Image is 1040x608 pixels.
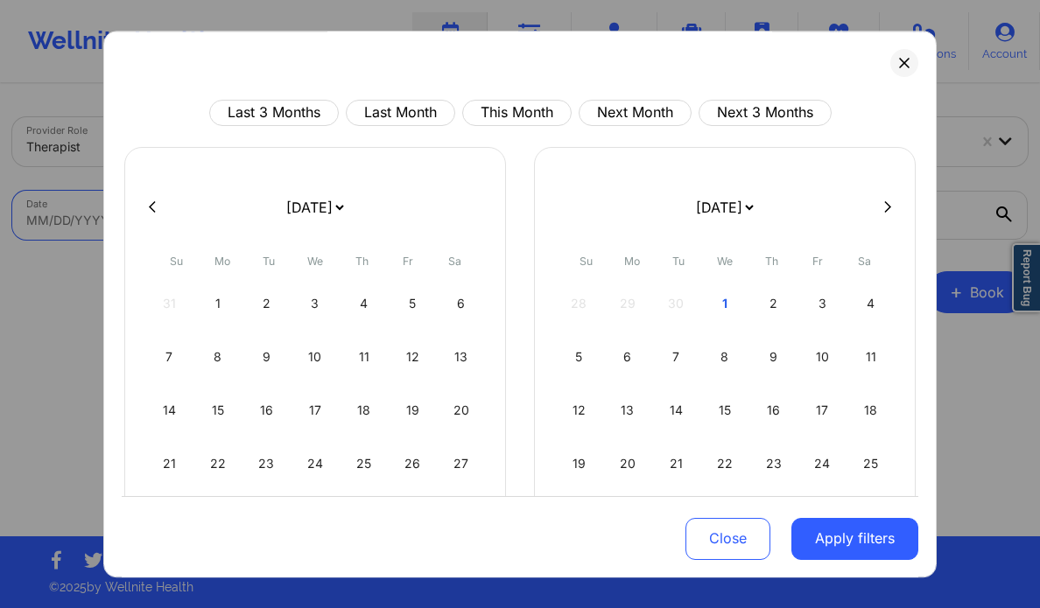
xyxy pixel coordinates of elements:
div: Mon Oct 06 2025 [606,332,650,381]
div: Thu Oct 02 2025 [751,279,796,328]
div: Fri Oct 10 2025 [800,332,845,381]
div: Thu Sep 25 2025 [341,439,386,488]
div: Mon Sep 29 2025 [196,493,241,542]
div: Thu Oct 30 2025 [751,493,796,542]
div: Sat Sep 20 2025 [439,386,483,435]
div: Thu Oct 09 2025 [751,332,796,381]
div: Mon Sep 15 2025 [196,386,241,435]
abbr: Friday [812,255,823,268]
div: Thu Sep 04 2025 [341,279,386,328]
div: Fri Sep 12 2025 [390,332,435,381]
div: Tue Sep 02 2025 [244,279,289,328]
abbr: Tuesday [263,255,275,268]
div: Wed Oct 08 2025 [703,332,748,381]
div: Thu Oct 23 2025 [751,439,796,488]
abbr: Friday [403,255,413,268]
button: Last Month [346,100,455,126]
div: Tue Sep 23 2025 [244,439,289,488]
div: Tue Oct 14 2025 [654,386,699,435]
div: Sun Sep 14 2025 [147,386,192,435]
div: Mon Sep 08 2025 [196,332,241,381]
button: Next Month [579,100,692,126]
div: Sun Sep 21 2025 [147,439,192,488]
div: Wed Oct 01 2025 [703,279,748,328]
div: Wed Oct 29 2025 [703,493,748,542]
div: Sun Oct 19 2025 [557,439,601,488]
abbr: Sunday [170,255,183,268]
div: Tue Sep 16 2025 [244,386,289,435]
div: Fri Sep 26 2025 [390,439,435,488]
div: Wed Sep 03 2025 [293,279,338,328]
div: Fri Sep 05 2025 [390,279,435,328]
div: Tue Oct 07 2025 [654,332,699,381]
div: Sun Oct 05 2025 [557,332,601,381]
div: Mon Sep 01 2025 [196,279,241,328]
div: Sun Oct 26 2025 [557,493,601,542]
div: Sat Sep 27 2025 [439,439,483,488]
button: Last 3 Months [209,100,339,126]
abbr: Monday [214,255,230,268]
abbr: Wednesday [307,255,323,268]
div: Tue Sep 30 2025 [244,493,289,542]
div: Sun Oct 12 2025 [557,386,601,435]
div: Wed Oct 22 2025 [703,439,748,488]
div: Sun Sep 28 2025 [147,493,192,542]
div: Thu Sep 18 2025 [341,386,386,435]
div: Fri Sep 19 2025 [390,386,435,435]
div: Mon Sep 22 2025 [196,439,241,488]
div: Thu Oct 16 2025 [751,386,796,435]
abbr: Wednesday [717,255,733,268]
div: Mon Oct 27 2025 [606,493,650,542]
abbr: Thursday [765,255,778,268]
abbr: Monday [624,255,640,268]
div: Fri Oct 17 2025 [800,386,845,435]
div: Wed Sep 10 2025 [293,332,338,381]
div: Sat Sep 06 2025 [439,279,483,328]
abbr: Sunday [580,255,593,268]
div: Wed Sep 17 2025 [293,386,338,435]
div: Tue Oct 21 2025 [654,439,699,488]
div: Wed Sep 24 2025 [293,439,338,488]
div: Fri Oct 03 2025 [800,279,845,328]
button: Next 3 Months [699,100,832,126]
div: Thu Sep 11 2025 [341,332,386,381]
button: This Month [462,100,572,126]
abbr: Tuesday [672,255,685,268]
abbr: Saturday [858,255,871,268]
div: Wed Oct 15 2025 [703,386,748,435]
div: Fri Oct 24 2025 [800,439,845,488]
div: Sat Oct 11 2025 [848,332,893,381]
div: Mon Oct 13 2025 [606,386,650,435]
div: Tue Oct 28 2025 [654,493,699,542]
div: Sat Oct 18 2025 [848,386,893,435]
div: Sun Sep 07 2025 [147,332,192,381]
div: Fri Oct 31 2025 [800,493,845,542]
div: Sat Sep 13 2025 [439,332,483,381]
button: Close [685,517,770,559]
button: Apply filters [791,517,918,559]
div: Sat Oct 04 2025 [848,279,893,328]
div: Tue Sep 09 2025 [244,332,289,381]
div: Mon Oct 20 2025 [606,439,650,488]
div: Sat Oct 25 2025 [848,439,893,488]
abbr: Saturday [448,255,461,268]
abbr: Thursday [355,255,369,268]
